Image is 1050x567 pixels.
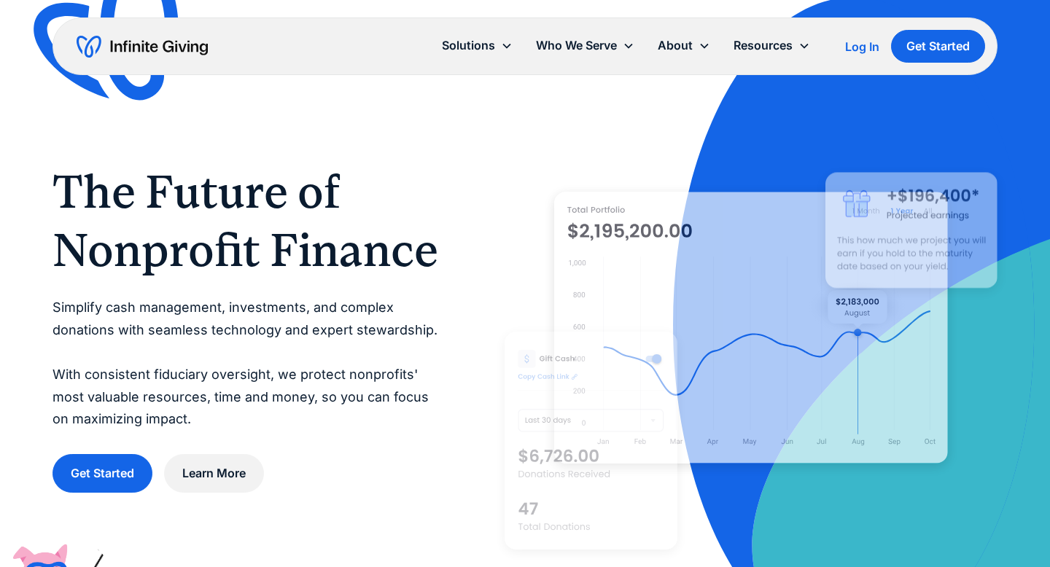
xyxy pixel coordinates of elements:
[554,192,948,464] img: nonprofit donation platform
[734,36,793,55] div: Resources
[52,297,446,431] p: Simplify cash management, investments, and complex donations with seamless technology and expert ...
[442,36,495,55] div: Solutions
[845,38,879,55] a: Log In
[430,30,524,61] div: Solutions
[52,163,446,279] h1: The Future of Nonprofit Finance
[164,454,264,493] a: Learn More
[845,41,879,52] div: Log In
[77,35,208,58] a: home
[52,454,152,493] a: Get Started
[658,36,693,55] div: About
[722,30,822,61] div: Resources
[891,30,985,63] a: Get Started
[536,36,617,55] div: Who We Serve
[505,332,677,550] img: donation software for nonprofits
[646,30,722,61] div: About
[524,30,646,61] div: Who We Serve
